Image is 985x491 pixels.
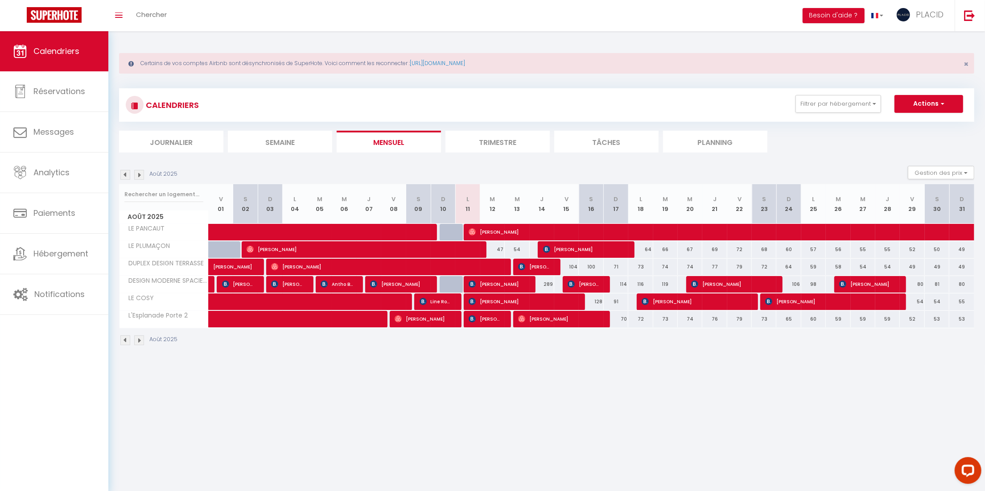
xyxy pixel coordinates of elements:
iframe: LiveChat chat widget [948,454,985,491]
th: 28 [875,184,900,224]
div: 58 [826,259,850,275]
h3: CALENDRIERS [144,95,199,115]
span: [PERSON_NAME] [518,258,551,275]
th: 06 [332,184,356,224]
span: [PERSON_NAME] [469,310,501,327]
div: 91 [604,293,628,310]
div: 60 [776,241,801,258]
abbr: L [639,195,642,203]
abbr: V [911,195,915,203]
div: 74 [678,311,702,327]
span: Calendriers [33,45,79,57]
div: 289 [530,276,554,293]
p: Août 2025 [149,170,177,178]
abbr: M [860,195,865,203]
abbr: J [886,195,890,203]
span: [PERSON_NAME] [469,223,981,240]
span: [PERSON_NAME] [271,276,304,293]
div: 54 [900,293,924,310]
div: 73 [628,259,653,275]
button: Filtrer par hébergement [795,95,881,113]
span: PLACID [916,9,944,20]
span: [PERSON_NAME] [271,258,500,275]
div: 54 [505,241,529,258]
div: 65 [776,311,801,327]
abbr: D [614,195,618,203]
div: 55 [875,241,900,258]
li: Journalier [119,131,223,153]
th: 23 [752,184,776,224]
input: Rechercher un logement... [124,186,203,202]
th: 26 [826,184,850,224]
th: 05 [307,184,332,224]
span: [PERSON_NAME] [839,276,896,293]
div: 74 [678,259,702,275]
th: 01 [209,184,233,224]
div: 47 [480,241,505,258]
button: Close [964,60,969,68]
div: 59 [851,311,875,327]
abbr: M [688,195,693,203]
abbr: V [219,195,223,203]
a: [URL][DOMAIN_NAME] [410,59,465,67]
div: 59 [801,259,826,275]
div: 128 [579,293,603,310]
abbr: J [367,195,371,203]
div: 59 [875,311,900,327]
span: [PERSON_NAME] [247,241,475,258]
th: 21 [702,184,727,224]
div: 64 [628,241,653,258]
abbr: M [515,195,520,203]
th: 02 [233,184,258,224]
div: 49 [925,259,949,275]
abbr: D [960,195,964,203]
abbr: L [812,195,815,203]
span: [PERSON_NAME] [518,310,600,327]
div: 76 [702,311,727,327]
span: Messages [33,126,74,137]
div: 72 [752,259,776,275]
button: Gestion des prix [908,166,974,179]
th: 15 [554,184,579,224]
div: 56 [826,241,850,258]
span: [PERSON_NAME] [765,293,896,310]
abbr: M [490,195,495,203]
div: 49 [949,259,974,275]
div: 53 [949,311,974,327]
span: DESIGN MODERNE SPACIEUX [121,276,210,286]
th: 18 [628,184,653,224]
div: 72 [628,311,653,327]
th: 16 [579,184,603,224]
th: 29 [900,184,924,224]
abbr: S [243,195,247,203]
th: 30 [925,184,949,224]
div: 98 [801,276,826,293]
span: [PERSON_NAME] [543,241,625,258]
span: [PERSON_NAME] [691,276,773,293]
th: 19 [653,184,678,224]
span: Paiements [33,207,75,219]
div: 49 [900,259,924,275]
div: 64 [776,259,801,275]
div: 80 [900,276,924,293]
th: 10 [431,184,455,224]
div: 54 [875,259,900,275]
div: 100 [579,259,603,275]
span: Line Rodien [420,293,452,310]
th: 22 [727,184,752,224]
abbr: V [738,195,742,203]
img: Super Booking [27,7,82,23]
th: 08 [381,184,406,224]
abbr: V [565,195,569,203]
th: 14 [530,184,554,224]
p: Août 2025 [149,335,177,344]
div: 67 [678,241,702,258]
th: 20 [678,184,702,224]
span: L'Esplanade Porte 2 [121,311,190,321]
abbr: M [836,195,841,203]
div: Certains de vos comptes Airbnb sont désynchronisés de SuperHote. Voici comment les reconnecter : [119,53,974,74]
div: 69 [702,241,727,258]
th: 09 [406,184,431,224]
div: 68 [752,241,776,258]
